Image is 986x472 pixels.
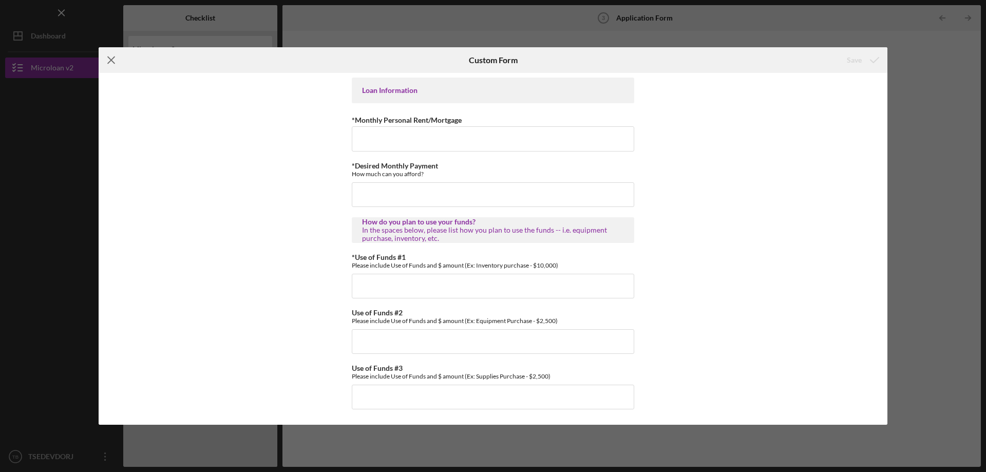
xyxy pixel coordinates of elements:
label: *Use of Funds #1 [352,253,406,261]
div: Loan Information [362,86,624,95]
div: Please include Use of Funds and $ amount (Ex: Inventory purchase - $10,000) [352,261,634,269]
label: Use of Funds #3 [352,364,403,372]
label: Use of Funds #2 [352,308,403,317]
div: Save [847,50,862,70]
div: Please include Use of Funds and $ amount (Ex: Supplies Purchase - $2,500) [352,372,634,380]
button: Save [837,50,887,70]
div: In the spaces below, please list how you plan to use the funds -- i.e. equipment purchase, invent... [362,226,624,242]
div: How much can you afford? [352,170,634,178]
div: Please include Use of Funds and $ amount (Ex: Equipment Purchase - $2,500) [352,317,634,325]
h6: Custom Form [469,55,518,65]
div: How do you plan to use your funds? [362,218,624,226]
label: *Monthly Personal Rent/Mortgage [352,116,462,124]
label: *Desired Monthly Payment [352,161,438,170]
